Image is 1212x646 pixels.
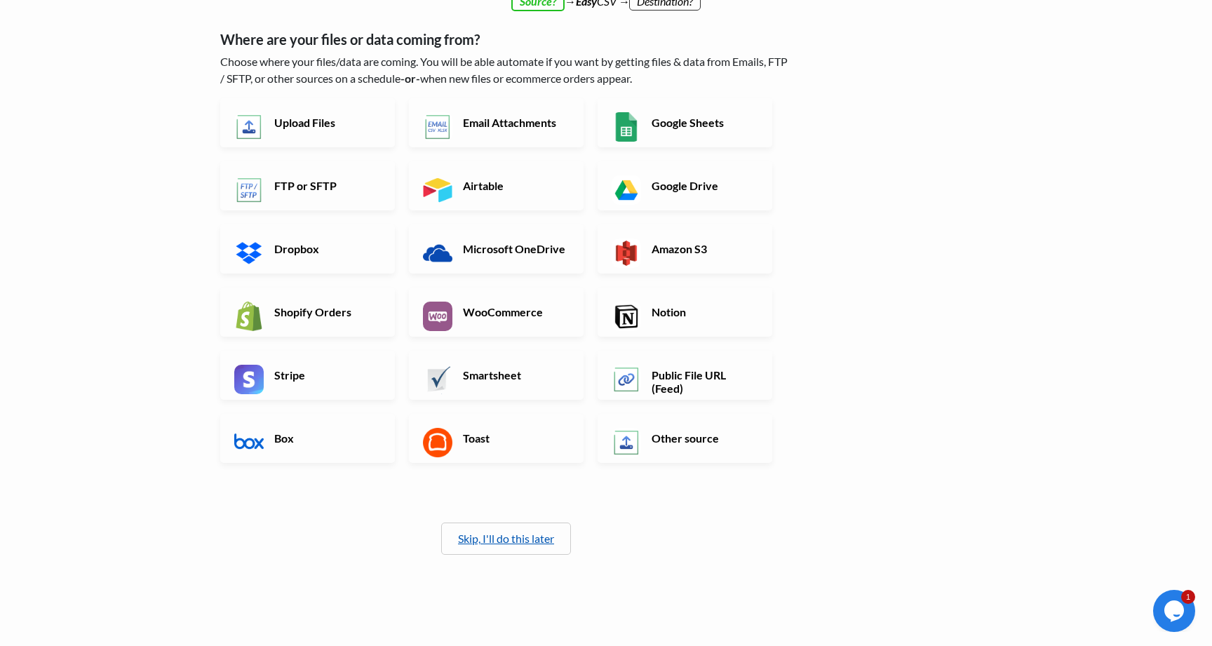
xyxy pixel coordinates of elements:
[459,179,570,192] h6: Airtable
[271,116,381,129] h6: Upload Files
[234,365,264,394] img: Stripe App & API
[648,431,758,445] h6: Other source
[409,161,584,210] a: Airtable
[220,53,792,87] p: Choose where your files/data are coming. You will be able automate if you want by getting files &...
[423,428,452,457] img: Toast App & API
[234,428,264,457] img: Box App & API
[409,414,584,463] a: Toast
[409,351,584,400] a: Smartsheet
[459,368,570,382] h6: Smartsheet
[423,175,452,205] img: Airtable App & API
[423,112,452,142] img: Email New CSV or XLSX File App & API
[220,224,395,274] a: Dropbox
[409,288,584,337] a: WooCommerce
[598,351,772,400] a: Public File URL (Feed)
[598,224,772,274] a: Amazon S3
[234,238,264,268] img: Dropbox App & API
[220,351,395,400] a: Stripe
[220,98,395,147] a: Upload Files
[612,112,641,142] img: Google Sheets App & API
[648,116,758,129] h6: Google Sheets
[234,175,264,205] img: FTP or SFTP App & API
[271,242,381,255] h6: Dropbox
[612,365,641,394] img: Public File URL App & API
[612,302,641,331] img: Notion App & API
[423,365,452,394] img: Smartsheet App & API
[220,288,395,337] a: Shopify Orders
[271,305,381,318] h6: Shopify Orders
[598,414,772,463] a: Other source
[612,175,641,205] img: Google Drive App & API
[1153,590,1198,632] iframe: chat widget
[409,98,584,147] a: Email Attachments
[271,368,381,382] h6: Stripe
[409,224,584,274] a: Microsoft OneDrive
[459,305,570,318] h6: WooCommerce
[423,238,452,268] img: Microsoft OneDrive App & API
[271,179,381,192] h6: FTP or SFTP
[423,302,452,331] img: WooCommerce App & API
[598,98,772,147] a: Google Sheets
[234,302,264,331] img: Shopify App & API
[648,368,758,395] h6: Public File URL (Feed)
[612,238,641,268] img: Amazon S3 App & API
[220,31,792,48] h5: Where are your files or data coming from?
[648,242,758,255] h6: Amazon S3
[612,428,641,457] img: Other Source App & API
[400,72,420,85] b: -or-
[234,112,264,142] img: Upload Files App & API
[459,116,570,129] h6: Email Attachments
[648,179,758,192] h6: Google Drive
[459,242,570,255] h6: Microsoft OneDrive
[271,431,381,445] h6: Box
[220,161,395,210] a: FTP or SFTP
[220,414,395,463] a: Box
[459,431,570,445] h6: Toast
[458,532,554,545] a: Skip, I'll do this later
[598,161,772,210] a: Google Drive
[598,288,772,337] a: Notion
[648,305,758,318] h6: Notion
